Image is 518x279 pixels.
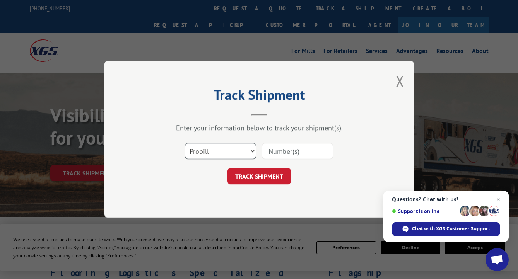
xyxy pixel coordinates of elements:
input: Number(s) [262,143,333,160]
div: Enter your information below to track your shipment(s). [143,124,375,133]
span: Support is online [392,208,457,214]
span: Questions? Chat with us! [392,196,500,202]
span: Close chat [494,195,503,204]
span: Chat with XGS Customer Support [412,225,490,232]
button: Close modal [396,71,404,91]
div: Chat with XGS Customer Support [392,222,500,236]
h2: Track Shipment [143,89,375,104]
button: TRACK SHIPMENT [227,168,291,185]
div: Open chat [486,248,509,271]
